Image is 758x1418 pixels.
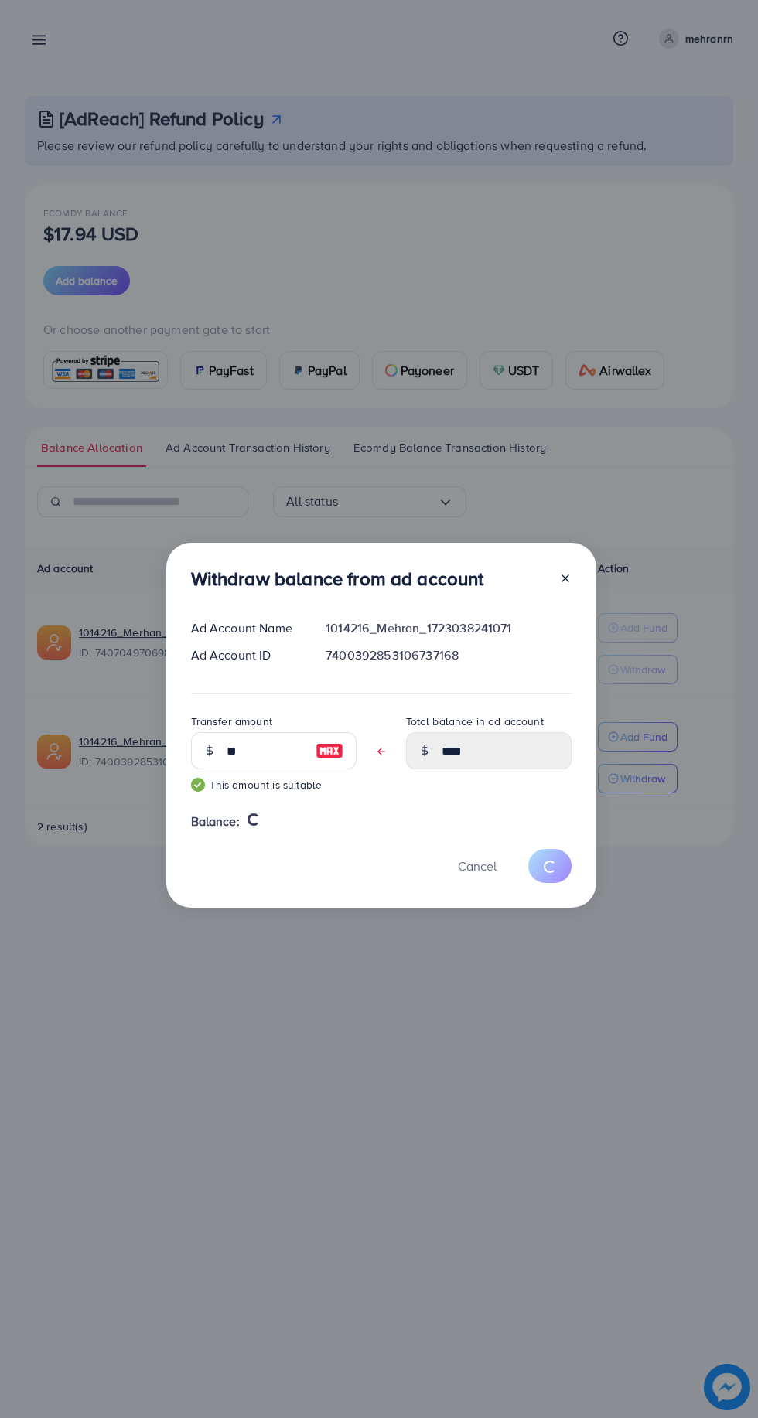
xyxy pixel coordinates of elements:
[191,714,272,729] label: Transfer amount
[406,714,544,729] label: Total balance in ad account
[313,646,583,664] div: 7400392853106737168
[458,857,497,874] span: Cancel
[439,849,516,882] button: Cancel
[179,619,314,637] div: Ad Account Name
[191,777,357,793] small: This amount is suitable
[191,778,205,792] img: guide
[179,646,314,664] div: Ad Account ID
[191,813,240,830] span: Balance:
[316,741,343,760] img: image
[313,619,583,637] div: 1014216_Mehran_1723038241071
[191,568,484,590] h3: Withdraw balance from ad account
